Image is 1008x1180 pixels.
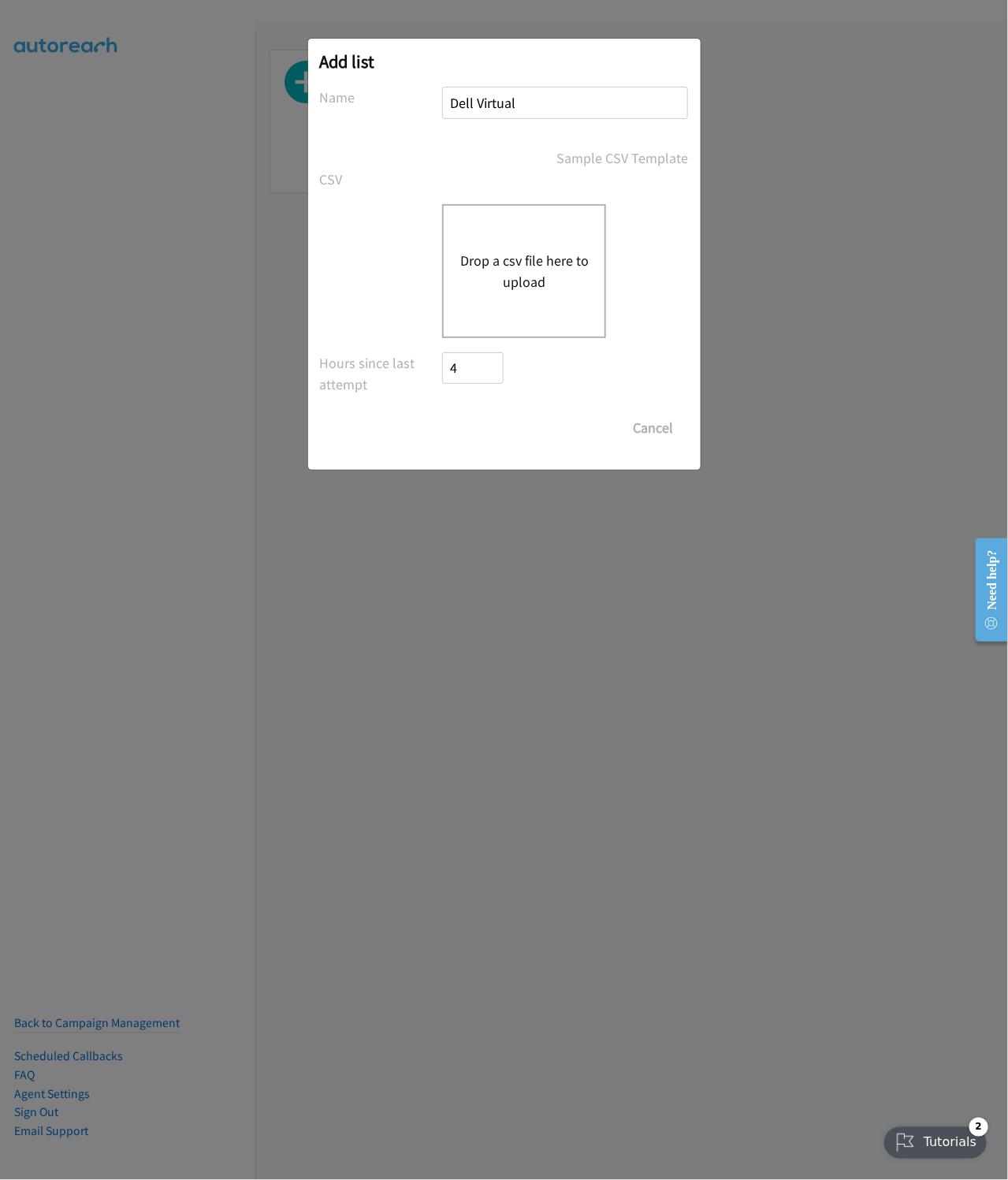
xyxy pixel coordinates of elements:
a: Sample CSV Template [557,147,689,169]
label: CSV [320,169,443,190]
iframe: Checklist [875,1111,996,1168]
button: Drop a csv file here to upload [459,250,589,292]
label: Hours since last attempt [320,352,443,395]
button: Cancel [619,412,689,444]
iframe: Resource Center [963,527,1008,653]
label: Name [320,87,443,108]
h2: Add list [320,50,689,73]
